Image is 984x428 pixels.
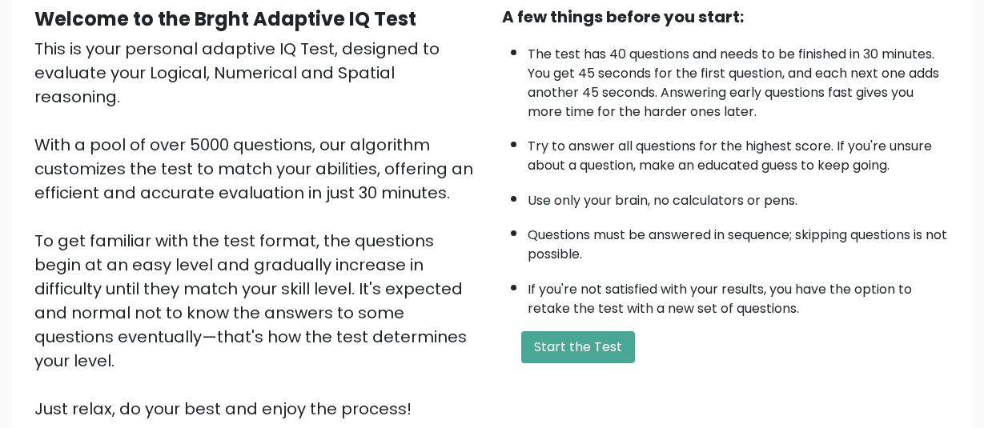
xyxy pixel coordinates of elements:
li: If you're not satisfied with your results, you have the option to retake the test with a new set ... [528,272,950,318]
button: Start the Test [521,331,635,363]
li: Use only your brain, no calculators or pens. [528,183,950,210]
li: Try to answer all questions for the highest score. If you're unsure about a question, make an edu... [528,129,950,175]
div: This is your personal adaptive IQ Test, designed to evaluate your Logical, Numerical and Spatial ... [34,37,483,421]
li: Questions must be answered in sequence; skipping questions is not possible. [528,218,950,264]
div: A few things before you start: [502,5,950,29]
b: Welcome to the Brght Adaptive IQ Test [34,6,416,32]
li: The test has 40 questions and needs to be finished in 30 minutes. You get 45 seconds for the firs... [528,37,950,122]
